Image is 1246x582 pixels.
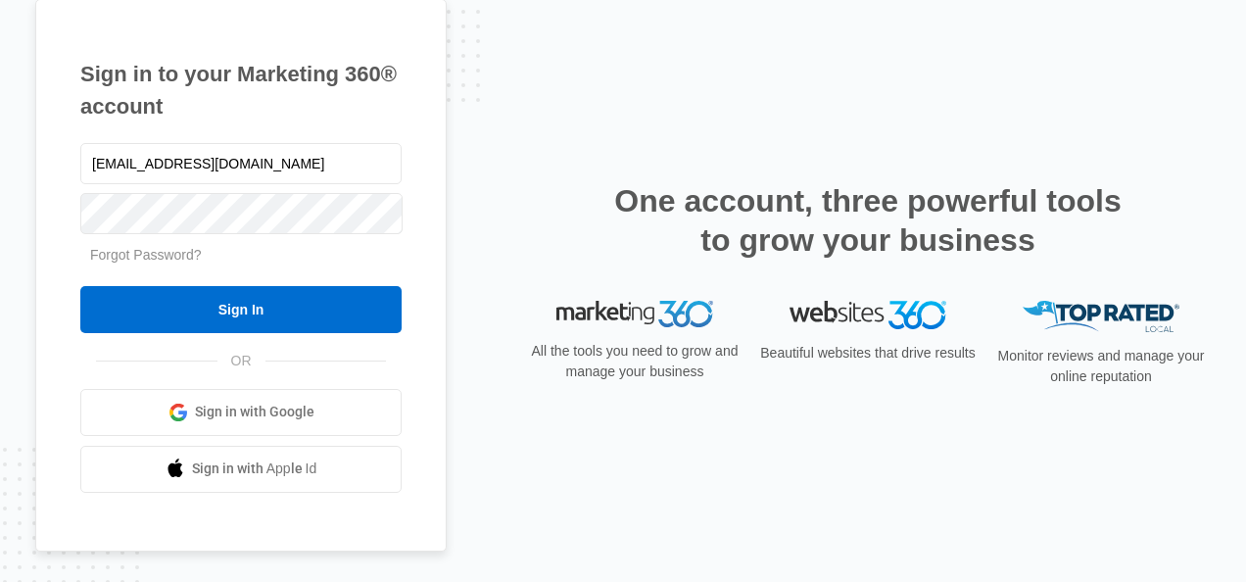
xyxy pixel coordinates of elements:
h1: Sign in to your Marketing 360® account [80,58,402,122]
img: Marketing 360 [556,301,713,328]
img: Websites 360 [790,301,946,329]
span: Sign in with Apple Id [192,459,317,479]
span: Sign in with Google [195,402,314,422]
img: Top Rated Local [1023,301,1179,333]
p: Beautiful websites that drive results [758,343,978,364]
p: All the tools you need to grow and manage your business [525,341,744,382]
a: Sign in with Google [80,389,402,436]
span: OR [217,351,265,371]
h2: One account, three powerful tools to grow your business [608,181,1127,260]
a: Forgot Password? [90,247,202,263]
p: Monitor reviews and manage your online reputation [991,346,1211,387]
a: Sign in with Apple Id [80,446,402,493]
input: Sign In [80,286,402,333]
input: Email [80,143,402,184]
